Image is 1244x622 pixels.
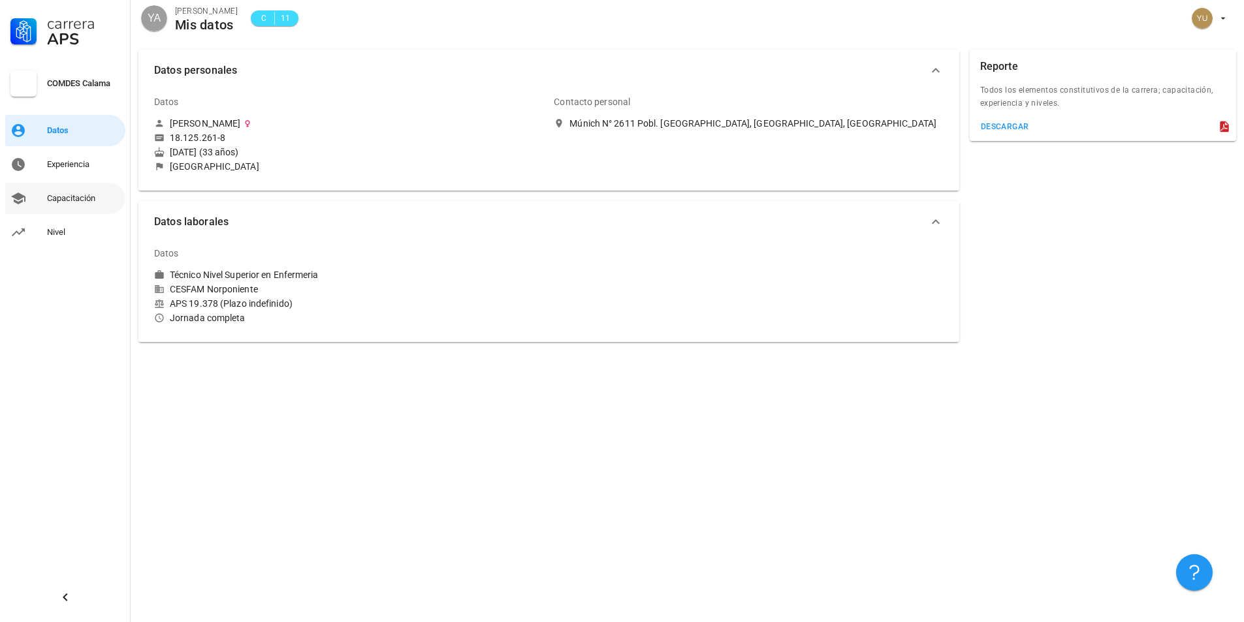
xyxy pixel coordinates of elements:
[138,50,959,91] button: Datos personales
[259,12,269,25] span: C
[170,117,240,129] div: [PERSON_NAME]
[154,61,928,80] span: Datos personales
[554,117,943,129] a: Múnich N° 2611 Pobl. [GEOGRAPHIC_DATA], [GEOGRAPHIC_DATA], [GEOGRAPHIC_DATA]
[554,86,630,117] div: Contacto personal
[1192,8,1213,29] div: avatar
[154,238,179,269] div: Datos
[141,5,167,31] div: avatar
[154,86,179,117] div: Datos
[154,312,543,324] div: Jornada completa
[569,117,936,129] div: Múnich N° 2611 Pobl. [GEOGRAPHIC_DATA], [GEOGRAPHIC_DATA], [GEOGRAPHIC_DATA]
[170,269,319,281] div: Técnico Nivel Superior en Enfermeria
[154,146,543,158] div: [DATE] (33 años)
[47,159,120,170] div: Experiencia
[175,5,238,18] div: [PERSON_NAME]
[47,16,120,31] div: Carrera
[5,183,125,214] a: Capacitación
[970,84,1236,117] div: Todos los elementos constitutivos de la carrera; capacitación, experiencia y niveles.
[975,117,1034,136] button: descargar
[47,227,120,238] div: Nivel
[154,283,543,295] div: CESFAM Norponiente
[154,213,928,231] span: Datos laborales
[170,132,225,144] div: 18.125.261-8
[47,31,120,47] div: APS
[170,161,259,172] div: [GEOGRAPHIC_DATA]
[5,115,125,146] a: Datos
[175,18,238,32] div: Mis datos
[980,50,1018,84] div: Reporte
[5,149,125,180] a: Experiencia
[148,5,161,31] span: YA
[5,217,125,248] a: Nivel
[47,78,120,89] div: COMDES Calama
[980,122,1029,131] div: descargar
[280,12,291,25] span: 11
[47,125,120,136] div: Datos
[154,298,543,309] div: APS 19.378 (Plazo indefinido)
[138,201,959,243] button: Datos laborales
[47,193,120,204] div: Capacitación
